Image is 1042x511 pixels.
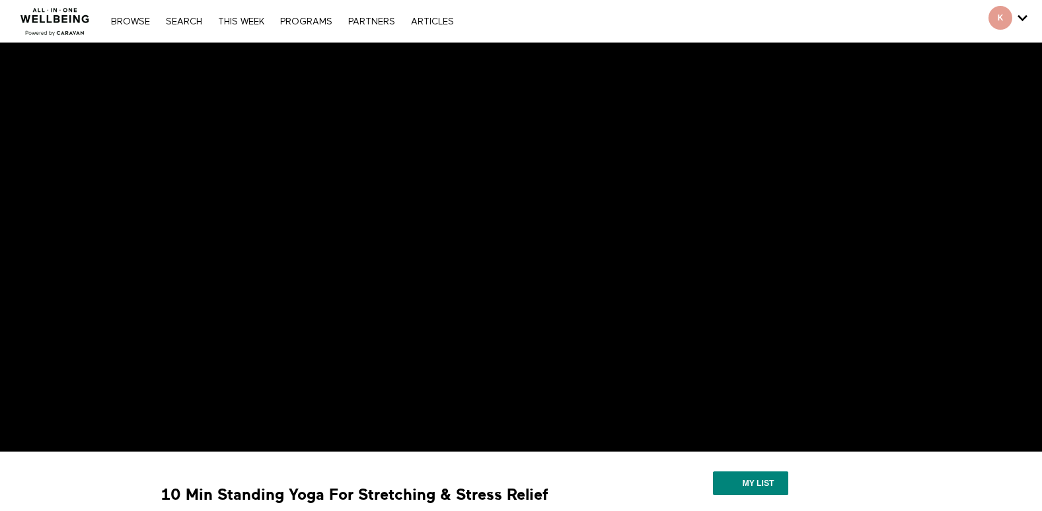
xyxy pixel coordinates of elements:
[211,17,271,26] a: THIS WEEK
[404,17,461,26] a: ARTICLES
[713,471,788,495] button: My list
[104,15,460,28] nav: Primary
[161,485,548,505] strong: 10 Min Standing Yoga For Stretching & Stress Relief
[274,17,339,26] a: PROGRAMS
[104,17,157,26] a: Browse
[159,17,209,26] a: Search
[342,17,402,26] a: PARTNERS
